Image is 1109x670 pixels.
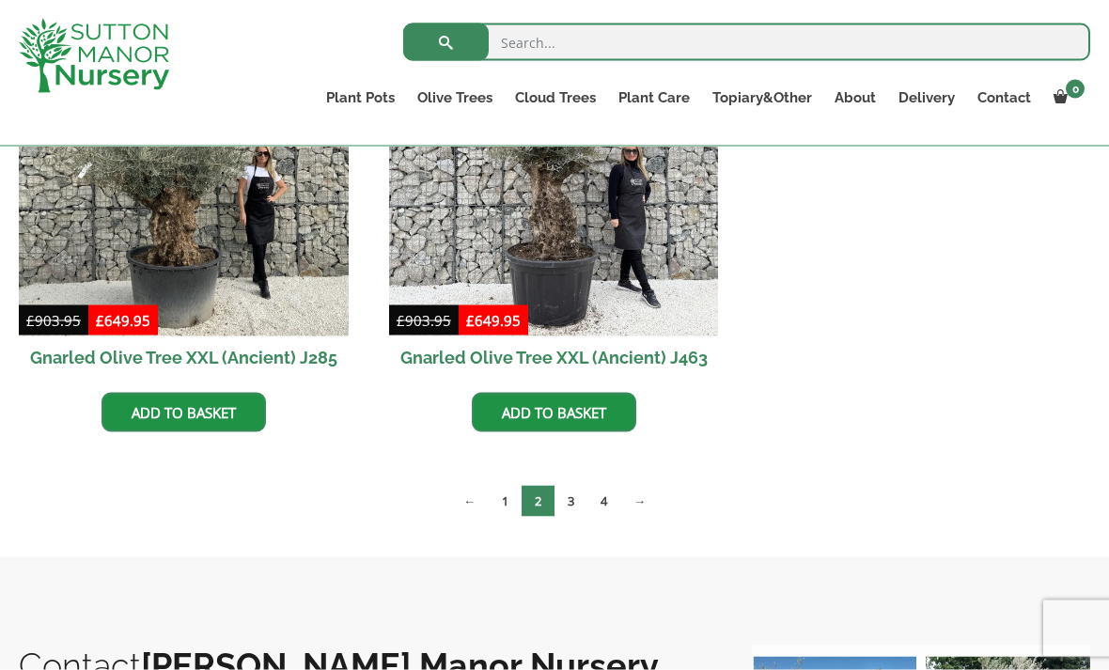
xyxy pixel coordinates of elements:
[406,85,504,111] a: Olive Trees
[26,311,35,330] span: £
[389,336,719,379] h2: Gnarled Olive Tree XXL (Ancient) J463
[389,7,719,379] a: Sale! Gnarled Olive Tree XXL (Ancient) J463
[466,311,475,330] span: £
[489,486,522,517] a: Page 1
[96,311,150,330] bdi: 649.95
[450,486,489,517] a: ←
[620,486,659,517] a: →
[19,19,169,93] img: logo
[1042,85,1090,111] a: 0
[19,7,349,379] a: Sale! Gnarled Olive Tree XXL (Ancient) J285
[315,85,406,111] a: Plant Pots
[389,7,719,336] img: Gnarled Olive Tree XXL (Ancient) J463
[96,311,104,330] span: £
[966,85,1042,111] a: Contact
[397,311,451,330] bdi: 903.95
[472,393,636,432] a: Add to basket: “Gnarled Olive Tree XXL (Ancient) J463”
[701,85,823,111] a: Topiary&Other
[887,85,966,111] a: Delivery
[397,311,405,330] span: £
[466,311,521,330] bdi: 649.95
[587,486,620,517] a: Page 4
[19,336,349,379] h2: Gnarled Olive Tree XXL (Ancient) J285
[102,393,266,432] a: Add to basket: “Gnarled Olive Tree XXL (Ancient) J285”
[19,7,349,336] img: Gnarled Olive Tree XXL (Ancient) J285
[522,486,554,517] span: Page 2
[26,311,81,330] bdi: 903.95
[607,85,701,111] a: Plant Care
[554,486,587,517] a: Page 3
[504,85,607,111] a: Cloud Trees
[1066,80,1085,99] span: 0
[823,85,887,111] a: About
[19,485,1090,524] nav: Product Pagination
[403,23,1090,61] input: Search...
